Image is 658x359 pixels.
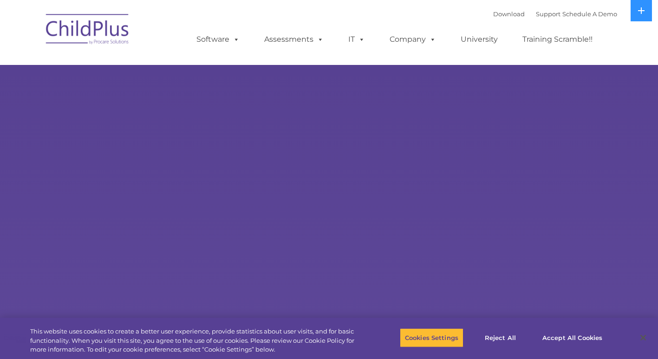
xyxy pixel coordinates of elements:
a: Assessments [255,30,333,49]
button: Accept All Cookies [537,328,607,347]
a: Support [536,10,560,18]
button: Cookies Settings [400,328,463,347]
a: Company [380,30,445,49]
a: Training Scramble!! [513,30,602,49]
button: Close [633,327,653,348]
a: University [451,30,507,49]
a: Software [187,30,249,49]
div: This website uses cookies to create a better user experience, provide statistics about user visit... [30,327,362,354]
img: ChildPlus by Procare Solutions [41,7,134,54]
button: Reject All [471,328,529,347]
a: IT [339,30,374,49]
font: | [493,10,617,18]
a: Download [493,10,525,18]
a: Schedule A Demo [562,10,617,18]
